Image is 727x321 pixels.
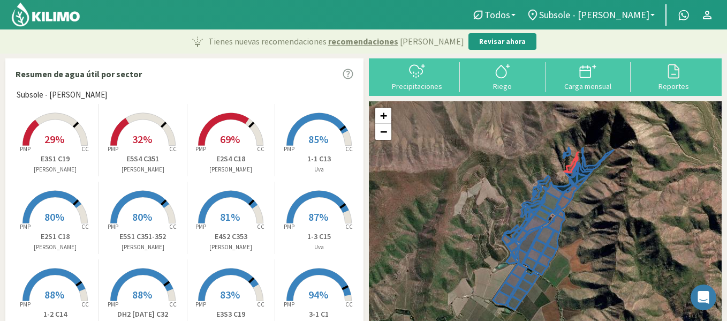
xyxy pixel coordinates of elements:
span: 29% [44,132,64,146]
span: 81% [220,210,240,223]
span: 88% [132,288,152,301]
button: Reportes [631,62,716,91]
tspan: PMP [195,301,206,308]
div: Open Intercom Messenger [691,285,716,310]
tspan: CC [81,145,89,153]
a: Zoom out [375,124,391,140]
tspan: CC [81,301,89,308]
p: 1-3 C15 [275,231,363,242]
tspan: CC [345,301,353,308]
p: 1-2 C14 [11,309,99,320]
tspan: CC [257,145,264,153]
p: [PERSON_NAME] [187,165,275,174]
div: Reportes [634,83,713,90]
p: E3S1 C19 [11,153,99,165]
span: [PERSON_NAME] [400,35,464,48]
span: 32% [132,132,152,146]
p: Uva [275,243,363,252]
p: 1-1 C13 [275,153,363,165]
tspan: PMP [108,223,118,230]
span: Subsole - [PERSON_NAME] [17,89,107,101]
tspan: PMP [284,145,294,153]
button: Carga mensual [546,62,631,91]
span: 85% [308,132,328,146]
span: 69% [220,132,240,146]
span: Todos [484,9,510,20]
span: 94% [308,288,328,301]
p: E2S4 C18 [187,153,275,165]
tspan: PMP [195,223,206,230]
img: Kilimo [11,2,81,27]
p: E5S4 C351 [99,153,186,165]
tspan: CC [169,301,177,308]
tspan: CC [257,223,264,230]
span: 80% [132,210,152,223]
p: Revisar ahora [479,36,526,47]
tspan: CC [81,223,89,230]
div: Riego [463,83,542,90]
tspan: PMP [195,145,206,153]
div: Precipitaciones [377,83,457,90]
span: 83% [220,288,240,301]
a: Zoom in [375,108,391,124]
p: 3-1 C1 [275,309,363,320]
p: DH2 [DATE] C32 [99,309,186,320]
p: Uva [275,165,363,174]
p: [PERSON_NAME] [187,243,275,252]
button: Precipitaciones [374,62,460,91]
p: E3S3 C19 [187,309,275,320]
tspan: PMP [19,145,30,153]
p: [PERSON_NAME] [11,243,99,252]
span: 87% [308,210,328,223]
p: Tienes nuevas recomendaciones [208,35,464,48]
tspan: PMP [284,223,294,230]
div: Carga mensual [549,83,628,90]
p: [PERSON_NAME] [99,165,186,174]
tspan: PMP [108,301,118,308]
tspan: PMP [19,301,30,308]
p: Resumen de agua útil por sector [16,68,142,80]
span: recomendaciones [328,35,398,48]
tspan: PMP [19,223,30,230]
tspan: PMP [108,145,118,153]
tspan: CC [345,145,353,153]
p: [PERSON_NAME] [11,165,99,174]
button: Riego [460,62,546,91]
span: Subsole - [PERSON_NAME] [539,9,649,20]
tspan: CC [257,301,264,308]
tspan: CC [169,145,177,153]
tspan: CC [169,223,177,230]
tspan: CC [345,223,353,230]
span: 88% [44,288,64,301]
p: E4S2 C353 [187,231,275,242]
p: E5S1 C351-352 [99,231,186,242]
tspan: PMP [284,301,294,308]
p: [PERSON_NAME] [99,243,186,252]
p: E2S1 C18 [11,231,99,242]
button: Revisar ahora [468,33,536,50]
span: 80% [44,210,64,223]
